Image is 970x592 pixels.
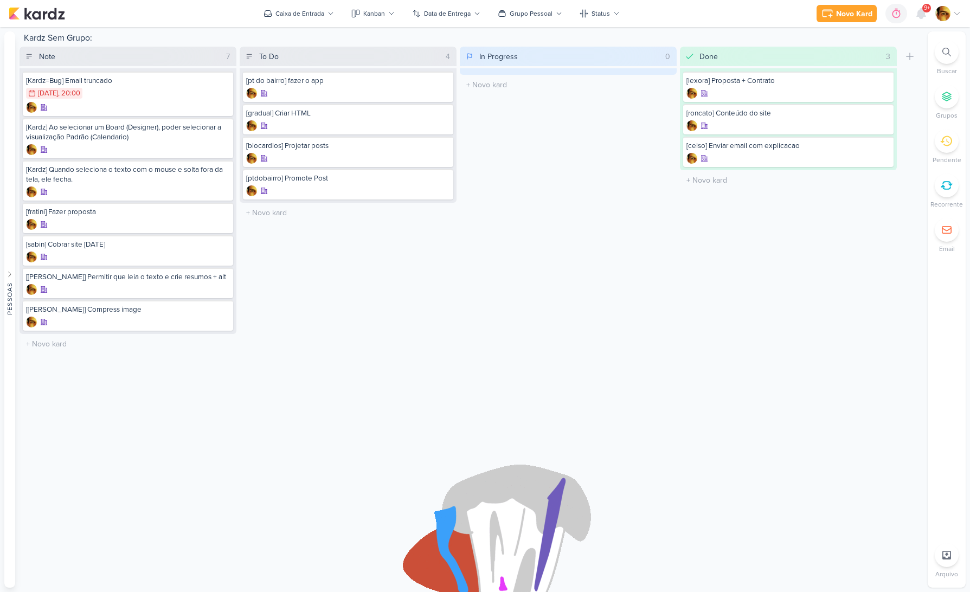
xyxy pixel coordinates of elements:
div: [biocardios] Projetar posts [246,141,450,151]
img: kardz.app [9,7,65,20]
div: [DATE] [38,90,58,97]
p: Grupos [936,111,958,120]
input: + Novo kard [242,205,454,221]
div: Criador(a): Leandro Guedes [246,185,257,196]
div: 7 [222,51,234,62]
div: Criador(a): Leandro Guedes [26,186,37,197]
div: [pt do bairro] fazer o app [246,76,450,86]
p: Buscar [937,66,957,76]
img: Leandro Guedes [26,102,37,113]
div: Pessoas [5,282,15,315]
input: + Novo kard [682,172,895,188]
div: [lexora] Proposta + Contrato [686,76,890,86]
input: + Novo kard [462,77,674,93]
div: [roncato] Conteúdo do site [686,108,890,118]
img: Leandro Guedes [26,317,37,327]
div: [Kardz=Bug] Email truncado [26,76,230,86]
img: Leandro Guedes [26,144,37,155]
img: Leandro Guedes [686,153,697,164]
img: Leandro Guedes [686,120,697,131]
input: + Novo kard [22,336,234,352]
div: Novo Kard [836,8,872,20]
div: [amelia] Permitir que leia o texto e crie resumos + alt [26,272,230,282]
div: Criador(a): Leandro Guedes [246,120,257,131]
span: 9+ [924,4,930,12]
div: 4 [441,51,454,62]
p: Recorrente [930,200,963,209]
div: [amelia] Compress image [26,305,230,314]
div: [Kardz] Ao selecionar um Board (Designer), poder selecionar a visualização Padrão (Calendario) [26,123,230,142]
div: Criador(a): Leandro Guedes [686,153,697,164]
div: Criador(a): Leandro Guedes [26,252,37,262]
div: [Kardz] Quando seleciona o texto com o mouse e solta fora da tela, ele fecha. [26,165,230,184]
div: [sabin] Cobrar site Festa Junina [26,240,230,249]
div: Criador(a): Leandro Guedes [26,219,37,230]
p: Arquivo [935,569,958,579]
div: [gradual] Criar HTML [246,108,450,118]
div: [ptdobairro] Promote Post [246,173,450,183]
img: Leandro Guedes [26,252,37,262]
img: Leandro Guedes [246,88,257,99]
button: Pessoas [4,31,15,588]
div: Kardz Sem Grupo: [20,31,923,47]
div: Criador(a): Leandro Guedes [26,284,37,295]
div: Criador(a): Leandro Guedes [26,144,37,155]
img: Leandro Guedes [246,185,257,196]
img: Leandro Guedes [26,186,37,197]
p: Pendente [933,155,961,165]
div: Criador(a): Leandro Guedes [686,88,697,99]
img: Leandro Guedes [26,219,37,230]
li: Ctrl + F [928,40,966,76]
div: [celso] Enviar email com explicacao [686,141,890,151]
img: Leandro Guedes [26,284,37,295]
img: Leandro Guedes [686,88,697,99]
p: Email [939,244,955,254]
div: 3 [882,51,895,62]
div: , 20:00 [58,90,80,97]
button: Novo Kard [817,5,877,22]
div: Criador(a): Leandro Guedes [246,153,257,164]
div: Criador(a): Leandro Guedes [26,102,37,113]
img: Leandro Guedes [935,6,950,21]
img: Leandro Guedes [246,153,257,164]
div: Criador(a): Leandro Guedes [686,120,697,131]
div: [fratini] Fazer proposta [26,207,230,217]
div: Criador(a): Leandro Guedes [246,88,257,99]
img: Leandro Guedes [246,120,257,131]
div: 0 [661,51,674,62]
div: Criador(a): Leandro Guedes [26,317,37,327]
